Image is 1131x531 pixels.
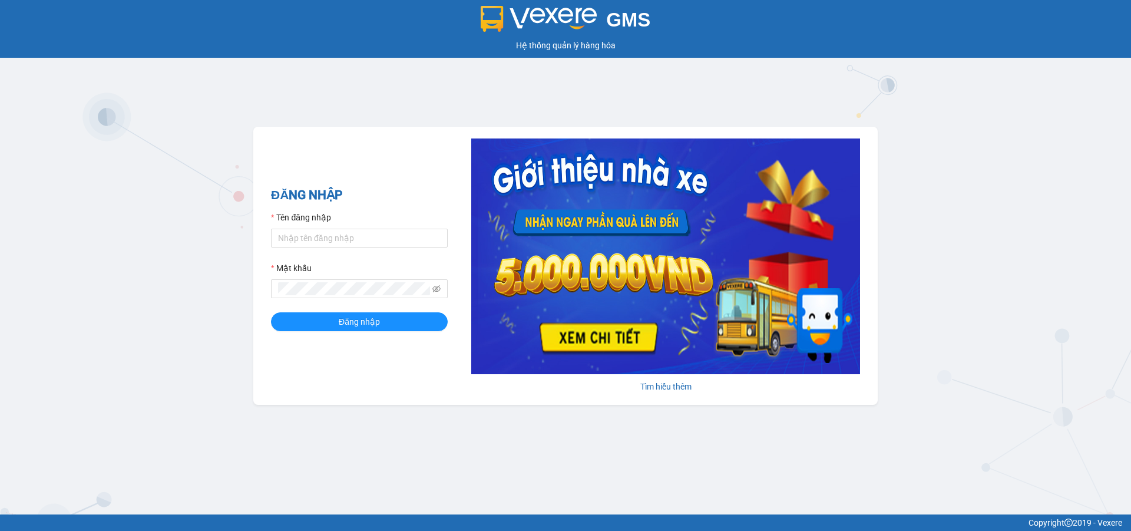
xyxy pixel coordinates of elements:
span: Đăng nhập [339,315,380,328]
button: Đăng nhập [271,312,448,331]
span: GMS [606,9,650,31]
label: Tên đăng nhập [271,211,331,224]
div: Tìm hiểu thêm [471,380,860,393]
h2: ĐĂNG NHẬP [271,186,448,205]
span: copyright [1064,519,1073,527]
label: Mật khẩu [271,262,312,275]
input: Mật khẩu [278,282,430,295]
img: banner-0 [471,138,860,374]
img: logo 2 [481,6,597,32]
div: Copyright 2019 - Vexere [9,516,1122,529]
a: GMS [481,18,651,27]
input: Tên đăng nhập [271,229,448,248]
div: Hệ thống quản lý hàng hóa [3,39,1128,52]
span: eye-invisible [432,285,441,293]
